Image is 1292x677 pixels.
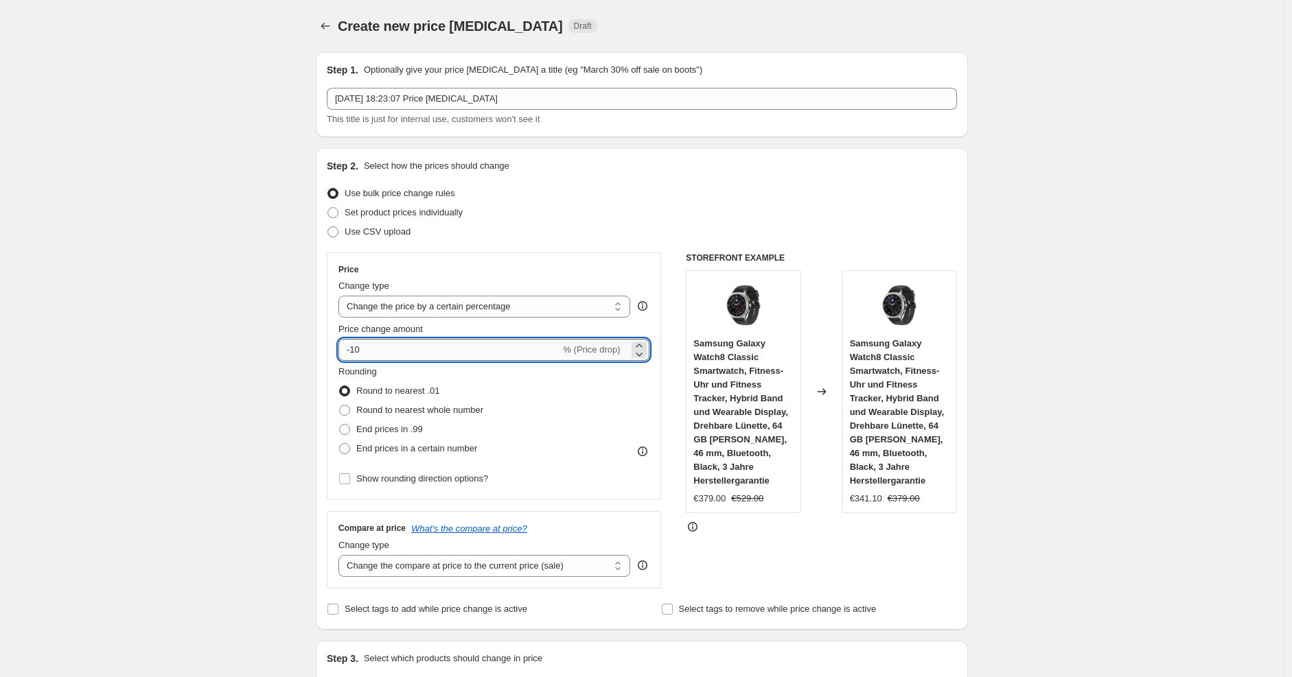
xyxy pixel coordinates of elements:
div: €341.10 [850,492,882,506]
span: Use bulk price change rules [345,188,454,198]
h3: Price [338,264,358,275]
span: End prices in a certain number [356,443,477,453]
span: Use CSV upload [345,226,411,237]
div: help [636,558,649,572]
p: Optionally give your price [MEDICAL_DATA] a title (eg "March 30% off sale on boots") [364,63,702,77]
h2: Step 3. [327,652,358,665]
span: Create new price [MEDICAL_DATA] [338,19,563,34]
span: Round to nearest whole number [356,405,483,415]
input: -15 [338,339,560,361]
span: Samsung Galaxy Watch8 Classic Smartwatch, Fitness-Uhr und Fitness Tracker, Hybrid Band und Wearab... [693,338,788,486]
span: Samsung Galaxy Watch8 Classic Smartwatch, Fitness-Uhr und Fitness Tracker, Hybrid Band und Wearab... [850,338,945,486]
button: What's the compare at price? [411,523,527,534]
span: Select tags to remove while price change is active [679,604,877,614]
span: Set product prices individually [345,207,463,217]
strike: €379.00 [888,492,920,506]
p: Select how the prices should change [364,159,509,173]
span: Round to nearest .01 [356,385,439,396]
div: €379.00 [693,492,726,506]
h2: Step 1. [327,63,358,77]
span: Draft [574,21,592,32]
p: Select which products should change in price [364,652,542,665]
h2: Step 2. [327,159,358,173]
span: This title is just for internal use, customers won't see it [327,114,540,124]
h6: STOREFRONT EXAMPLE [686,252,957,263]
span: Select tags to add while price change is active [345,604,527,614]
span: Change type [338,281,389,291]
span: End prices in .99 [356,424,423,434]
span: Price change amount [338,324,423,334]
strike: €529.00 [731,492,763,506]
span: Change type [338,540,389,550]
h3: Compare at price [338,523,406,534]
span: Show rounding direction options? [356,473,488,484]
span: % (Price drop) [563,344,620,355]
img: 61l0KMExAJL_80x.jpg [716,278,771,333]
span: Rounding [338,366,377,377]
button: Price change jobs [316,16,335,36]
div: help [636,299,649,313]
img: 61l0KMExAJL_80x.jpg [872,278,927,333]
input: 30% off holiday sale [327,88,957,110]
